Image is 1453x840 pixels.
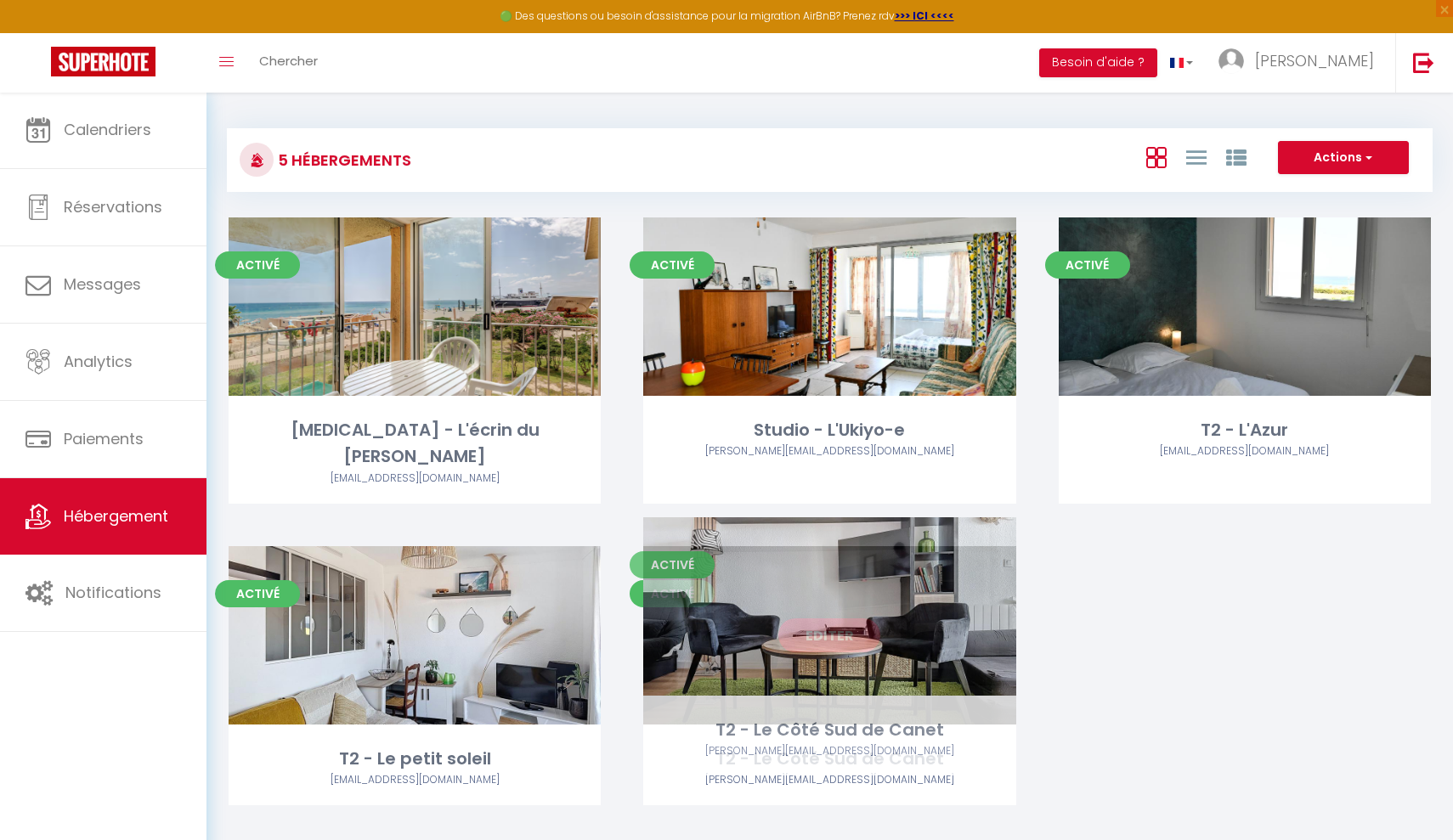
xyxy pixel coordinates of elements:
[64,273,141,295] span: Messages
[229,417,601,471] div: [MEDICAL_DATA] - L'écrin du [PERSON_NAME]
[630,251,715,279] span: Activé
[259,52,318,70] span: Chercher
[643,443,1015,459] div: Airbnb
[1206,33,1395,93] a: ... [PERSON_NAME]
[64,196,162,217] span: Réservations
[1218,48,1244,74] img: ...
[274,141,411,179] h3: 5 Hébergements
[215,580,300,607] span: Activé
[1059,417,1431,443] div: T2 - L'Azur
[229,772,601,788] div: Airbnb
[64,428,144,449] span: Paiements
[1278,141,1409,175] button: Actions
[1039,48,1157,77] button: Besoin d'aide ?
[643,772,1015,788] div: Airbnb
[1146,143,1167,171] a: Vue en Box
[246,33,331,93] a: Chercher
[1045,251,1130,279] span: Activé
[229,746,601,772] div: T2 - Le petit soleil
[630,580,715,607] span: Activé
[64,119,151,140] span: Calendriers
[1255,50,1374,71] span: [PERSON_NAME]
[643,417,1015,443] div: Studio - L'Ukiyo-e
[778,618,880,652] a: Editer
[64,505,168,527] span: Hébergement
[895,8,954,23] a: >>> ICI <<<<
[1059,443,1431,459] div: Airbnb
[1186,143,1207,171] a: Vue en Liste
[1413,52,1434,73] img: logout
[65,582,161,603] span: Notifications
[229,471,601,487] div: Airbnb
[1226,143,1247,171] a: Vue par Groupe
[643,746,1015,772] div: T2 - Le Côté Sud de Canet
[51,47,155,76] img: Super Booking
[215,251,300,279] span: Activé
[64,351,133,372] span: Analytics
